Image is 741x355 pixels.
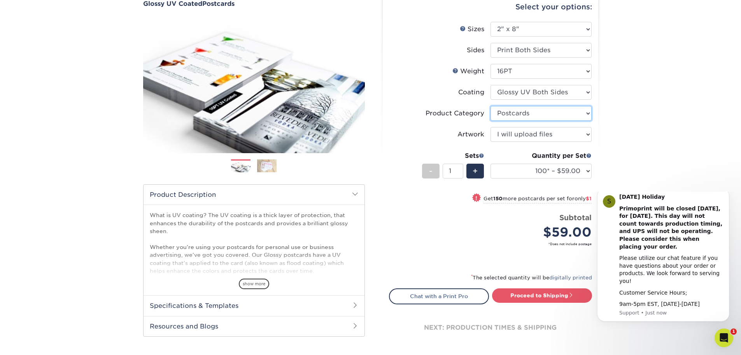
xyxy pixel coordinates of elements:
small: *Does not include postage [395,242,592,246]
a: Chat with a Print Pro [389,288,489,304]
iframe: Intercom notifications message [585,192,741,334]
div: next: production times & shipping [389,304,592,351]
small: The selected quantity will be [471,275,592,281]
h2: Specifications & Templates [144,295,364,316]
iframe: Google Customer Reviews [2,331,66,352]
iframe: Intercom live chat [715,329,733,347]
div: Quantity per Set [490,151,592,161]
div: Message content [34,2,138,117]
h2: Resources and Blogs [144,316,364,336]
div: Coating [458,88,484,97]
div: Sizes [460,25,484,34]
div: Artwork [457,130,484,139]
div: 9am-5pm EST, [DATE]-[DATE] [34,109,138,117]
div: Customer Service Hours; [34,97,138,105]
span: ! [475,194,477,202]
h2: Product Description [144,185,364,205]
div: Sets [422,151,484,161]
p: Message from Support, sent Just now [34,118,138,125]
strong: 150 [493,196,503,201]
span: show more [239,279,269,289]
a: digitally printed [549,275,592,281]
div: Weight [452,67,484,76]
div: Sides [467,46,484,55]
img: Postcards 01 [231,160,251,173]
b: [DATE] Holiday [34,2,79,8]
a: Proceed to Shipping [492,288,592,302]
div: $59.00 [496,223,592,242]
b: Primoprint will be closed [DATE], for [DATE]. This day will not count towards production timing, ... [34,14,137,58]
img: Postcards 02 [257,159,277,173]
span: only [575,196,592,201]
span: - [429,165,433,177]
div: Product Category [426,109,484,118]
div: Please utilize our chat feature if you have questions about your order or products. We look forwa... [34,63,138,93]
img: Glossy UV Coated 01 [143,8,365,162]
strong: Subtotal [559,213,592,222]
small: Get more postcards per set for [483,196,592,203]
span: + [473,165,478,177]
p: What is UV coating? The UV coating is a thick layer of protection, that enhances the durability o... [150,211,358,330]
div: Profile image for Support [18,4,30,16]
span: 1 [730,329,737,335]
